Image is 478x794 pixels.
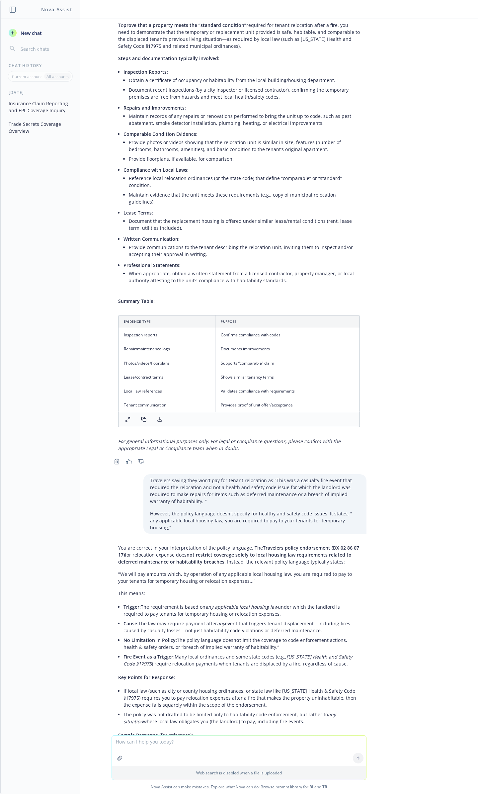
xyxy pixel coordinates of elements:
span: Compliance with Local Laws: [123,167,189,173]
li: Many local ordinances and some state codes (e.g., ) require relocation payments when tenants are ... [123,652,360,668]
h1: Nova Assist [41,6,72,13]
li: Maintain records of any repairs or renovations performed to bring the unit up to code, such as pe... [129,111,360,128]
td: Validates compliance with requirements [215,384,359,398]
span: Key Points for Response: [118,674,175,680]
span: Comparable Condition Evidence: [123,131,198,137]
span: not restrict coverage solely to local housing law requirements related to deferred maintenance or... [118,552,352,565]
span: Trigger: [123,604,141,610]
span: Travelers policy endorsement (DX 02 86 07 17) [118,545,359,558]
li: Reference local relocation ordinances (or the state code) that define “comparable” or “standard” ... [129,173,360,190]
td: Tenant communication [119,398,215,412]
th: Evidence Type [119,315,215,328]
span: Professional Statements: [123,262,181,268]
em: any [217,620,225,627]
span: Summary Table: [118,298,155,304]
li: If local law (such as city or county housing ordinances, or state law like [US_STATE] Health & Sa... [123,686,360,710]
p: However, the policy language doesn't specify for healthy and safety code issues. It states, " any... [150,510,360,531]
li: The law may require payment after event that triggers tenant displacement—including fires caused ... [123,619,360,635]
span: prove that a property meets the “standard condition” [123,22,246,28]
td: Photos/videos/floorplans [119,356,215,370]
span: Steps and documentation typically involved: [118,55,219,61]
li: Document recent inspections (by a city inspector or licensed contractor), confirming the temporar... [129,85,360,102]
span: Lease Terms: [123,210,153,216]
p: "We will pay amounts which, by operation of any applicable local housing law, you are required to... [118,571,360,584]
td: Inspection reports [119,328,215,342]
th: Purpose [215,315,359,328]
span: Repairs and Improvements: [123,105,186,111]
li: Document that the replacement housing is offered under similar lease/rental conditions (rent, lea... [129,216,360,233]
td: Documents improvements [215,342,359,356]
p: To required for tenant relocation after a fire, you need to demonstrate that the temporary or rep... [118,22,360,49]
button: Insurance Claim Reporting and EPL Coverage Inquiry [6,98,75,116]
span: Inspection Reports: [123,69,168,75]
p: This means: [118,590,360,597]
td: Lease/contract terms [119,370,215,384]
p: Web search is disabled when a file is uploaded [116,770,362,776]
li: Maintain evidence that the unit meets these requirements (e.g., copy of municipal relocation guid... [129,190,360,207]
div: Chat History [1,63,80,68]
svg: Copy to clipboard [114,459,120,465]
em: any situation [123,711,336,725]
li: Provide floorplans, if available, for comparison. [129,154,360,164]
td: Repair/maintenance logs [119,342,215,356]
p: All accounts [46,74,69,79]
a: BI [309,784,313,790]
em: any applicable local housing law [205,604,278,610]
input: Search chats [19,44,72,53]
td: Provides proof of unit offer/acceptance [215,398,359,412]
span: Sample Response (for reference): [118,732,193,738]
p: Current account [12,74,42,79]
button: New chat [6,27,75,39]
p: You are correct in your interpretation of the policy language. The for relocation expense does . ... [118,544,360,565]
em: [US_STATE] Health and Safety Code §17975 [123,654,352,667]
span: Cause: [123,620,138,627]
span: Nova Assist can make mistakes. Explore what Nova can do: Browse prompt library for and [3,780,475,794]
span: New chat [19,30,42,37]
li: Provide communications to the tenant describing the relocation unit, inviting them to inspect and... [129,242,360,259]
button: Thumbs down [135,457,146,466]
td: Supports “comparable” claim [215,356,359,370]
li: The policy language does limit the coverage to code enforcement actions, health & safety orders, ... [123,635,360,652]
span: Written Communication: [123,236,180,242]
td: Confirms compliance with codes [215,328,359,342]
span: Fire Event as a Trigger: [123,654,175,660]
li: Obtain a certificate of occupancy or habitability from the local building/housing department. [129,75,360,85]
li: The policy was not drafted to be limited only to habitability code enforcement, but rather to whe... [123,710,360,726]
li: Provide photos or videos showing that the relocation unit is similar in size, features (number of... [129,137,360,154]
em: For general informational purposes only. For legal or compliance questions, please confirm with t... [118,438,341,451]
td: Local law references [119,384,215,398]
li: The requirement is based on under which the landlord is required to pay tenants for temporary hou... [123,602,360,619]
button: Trade Secrets Coverage Overview [6,119,75,136]
p: Travelers saying they won't pay for tenant relocation as "This was a casualty fire event that req... [150,477,360,505]
span: not [233,637,241,643]
a: TR [322,784,327,790]
li: When appropriate, obtain a written statement from a licensed contractor, property manager, or loc... [129,269,360,285]
td: Shows similar tenancy terms [215,370,359,384]
span: No Limitation in Policy: [123,637,177,643]
div: [DATE] [1,90,80,95]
